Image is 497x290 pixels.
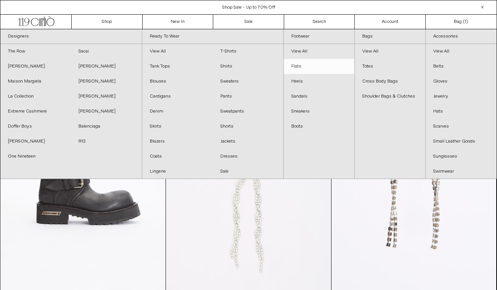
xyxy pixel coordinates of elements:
[465,18,468,25] span: )
[0,104,71,119] a: Extreme Cashmere
[355,44,425,59] a: View All
[426,134,497,149] a: Small Leather Goods
[142,59,213,74] a: Tank Tops
[0,134,71,149] a: [PERSON_NAME]
[284,59,354,74] a: Flats
[426,119,497,134] a: Scarves
[71,89,142,104] a: [PERSON_NAME]
[72,15,143,29] a: Shop
[284,89,354,104] a: Sandals
[355,29,425,44] a: Bags
[426,59,497,74] a: Belts
[0,89,71,104] a: La Collection
[284,44,354,59] a: View All
[465,19,466,25] span: 1
[142,29,284,44] a: Ready To Wear
[426,164,497,179] a: Swimwear
[213,164,283,179] a: Sale
[0,149,71,164] a: One Nineteen
[426,44,497,59] a: View All
[355,89,425,104] a: Shoulder Bags & Clutches
[0,44,71,59] a: The Row
[142,74,213,89] a: Blouses
[426,89,497,104] a: Jewelry
[213,89,283,104] a: Pants
[426,104,497,119] a: Hats
[284,15,355,29] a: Search
[71,59,142,74] a: [PERSON_NAME]
[71,134,142,149] a: R13
[142,164,213,179] a: Lingerie
[142,149,213,164] a: Coats
[213,15,284,29] a: Sale
[284,74,354,89] a: Heels
[71,119,142,134] a: Balenciaga
[284,104,354,119] a: Sneakers
[143,15,214,29] a: New In
[71,44,142,59] a: Sacai
[426,29,497,44] a: Accessories
[71,74,142,89] a: [PERSON_NAME]
[355,59,425,74] a: Totes
[0,29,142,44] a: Designers
[213,104,283,119] a: Sweatpants
[142,89,213,104] a: Cardigans
[426,15,497,29] a: Bag ()
[142,134,213,149] a: Blazers
[284,119,354,134] a: Boots
[355,15,426,29] a: Account
[222,5,275,11] a: Shop Sale - Up to 70% Off
[355,74,425,89] a: Cross Body Bags
[426,149,497,164] a: Sunglasses
[142,44,213,59] a: View All
[213,119,283,134] a: Shorts
[0,59,71,74] a: [PERSON_NAME]
[71,104,142,119] a: [PERSON_NAME]
[0,119,71,134] a: Doffer Boys
[213,44,283,59] a: T-Shirts
[213,134,283,149] a: Jackets
[142,119,213,134] a: Skirts
[426,74,497,89] a: Gloves
[0,74,71,89] a: Maison Margiela
[284,29,354,44] a: Footwear
[213,59,283,74] a: Shirts
[142,104,213,119] a: Denim
[213,74,283,89] a: Sweaters
[213,149,283,164] a: Dresses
